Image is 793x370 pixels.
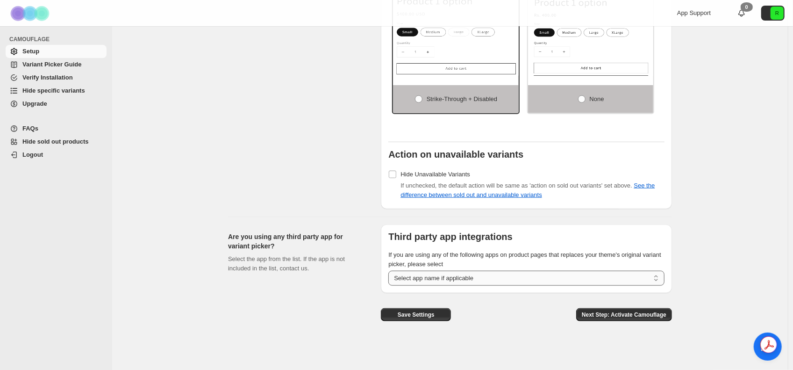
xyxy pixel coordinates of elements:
span: Upgrade [22,100,47,107]
span: Hide sold out products [22,138,89,145]
b: Action on unavailable variants [388,149,523,160]
b: Third party app integrations [388,232,513,242]
a: Hide specific variants [6,84,107,97]
span: None [590,95,604,102]
span: Strike-through + Disabled [427,95,497,102]
span: FAQs [22,125,38,132]
span: If unchecked, the default action will be same as 'action on sold out variants' set above. [400,182,655,198]
span: CAMOUFLAGE [9,36,107,43]
a: Upgrade [6,97,107,110]
span: App Support [677,9,711,16]
a: Open chat [754,333,782,361]
h2: Are you using any third party app for variant picker? [228,232,366,251]
span: Setup [22,48,39,55]
img: Camouflage [7,0,54,26]
a: FAQs [6,122,107,135]
span: Avatar with initials R [771,7,784,20]
span: Select the app from the list. If the app is not included in the list, contact us. [228,255,345,272]
button: Next Step: Activate Camouflage [576,308,672,321]
span: Logout [22,151,43,158]
span: Save Settings [398,311,435,319]
a: Logout [6,148,107,161]
button: Avatar with initials R [761,6,785,21]
div: 0 [741,2,753,12]
span: If you are using any of the following apps on product pages that replaces your theme's original v... [388,251,661,268]
span: Hide specific variants [22,87,85,94]
a: Verify Installation [6,71,107,84]
span: Verify Installation [22,74,73,81]
a: Setup [6,45,107,58]
button: Save Settings [381,308,451,321]
span: Variant Picker Guide [22,61,81,68]
a: Variant Picker Guide [6,58,107,71]
a: 0 [737,8,746,18]
a: Hide sold out products [6,135,107,148]
span: Hide Unavailable Variants [400,171,470,178]
text: R [775,10,779,16]
span: Next Step: Activate Camouflage [582,311,666,319]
